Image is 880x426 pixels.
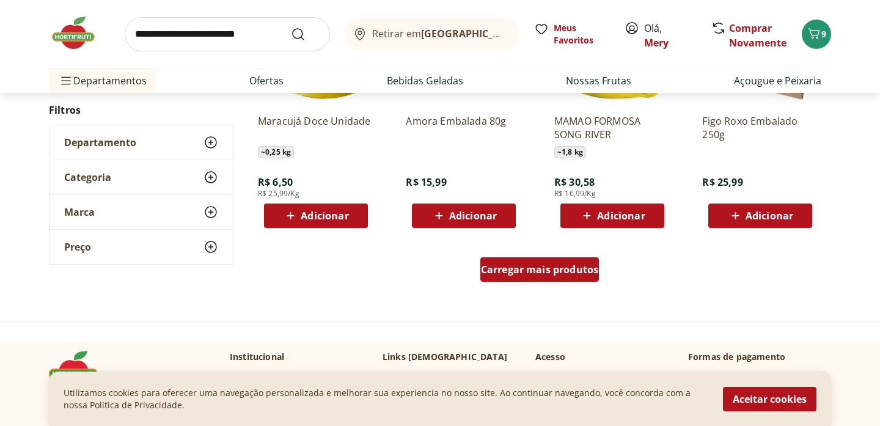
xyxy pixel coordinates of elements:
[480,257,599,287] a: Carregar mais produtos
[723,387,816,411] button: Aceitar cookies
[125,17,330,51] input: search
[291,27,320,42] button: Submit Search
[50,195,233,229] button: Marca
[64,241,91,253] span: Preço
[59,66,73,95] button: Menu
[49,351,110,387] img: Hortifruti
[554,175,595,189] span: R$ 30,58
[421,27,627,40] b: [GEOGRAPHIC_DATA]/[GEOGRAPHIC_DATA]
[264,204,368,228] button: Adicionar
[688,351,831,363] p: Formas de pagamento
[50,125,233,160] button: Departamento
[258,114,374,141] a: Maracujá Doce Unidade
[729,21,787,50] a: Comprar Novamente
[644,21,698,50] span: Olá,
[554,146,586,158] span: ~ 1,8 kg
[387,73,463,88] a: Bebidas Geladas
[372,28,507,39] span: Retirar em
[554,22,610,46] span: Meus Favoritos
[50,230,233,264] button: Preço
[258,175,293,189] span: R$ 6,50
[566,73,631,88] a: Nossas Frutas
[644,36,669,50] a: Mery
[708,204,812,228] button: Adicionar
[258,146,294,158] span: ~ 0,25 kg
[59,66,147,95] span: Departamentos
[49,98,233,122] h2: Filtros
[383,351,507,363] p: Links [DEMOGRAPHIC_DATA]
[49,15,110,51] img: Hortifruti
[406,114,522,141] a: Amora Embalada 80g
[746,211,793,221] span: Adicionar
[534,22,610,46] a: Meus Favoritos
[702,114,818,141] a: Figo Roxo Embalado 250g
[802,20,831,49] button: Carrinho
[449,211,497,221] span: Adicionar
[345,17,519,51] button: Retirar em[GEOGRAPHIC_DATA]/[GEOGRAPHIC_DATA]
[481,265,599,274] span: Carregar mais produtos
[734,73,821,88] a: Açougue e Peixaria
[554,114,670,141] a: MAMAO FORMOSA SONG RIVER
[230,351,284,363] p: Institucional
[301,211,348,221] span: Adicionar
[258,189,299,199] span: R$ 25,99/Kg
[50,160,233,194] button: Categoria
[64,171,111,183] span: Categoria
[64,206,95,218] span: Marca
[64,387,708,411] p: Utilizamos cookies para oferecer uma navegação personalizada e melhorar sua experiencia no nosso ...
[560,204,664,228] button: Adicionar
[554,189,596,199] span: R$ 16,99/Kg
[249,73,284,88] a: Ofertas
[535,351,565,363] p: Acesso
[406,175,446,189] span: R$ 15,99
[412,204,516,228] button: Adicionar
[821,28,826,40] span: 9
[702,175,743,189] span: R$ 25,99
[64,136,136,149] span: Departamento
[597,211,645,221] span: Adicionar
